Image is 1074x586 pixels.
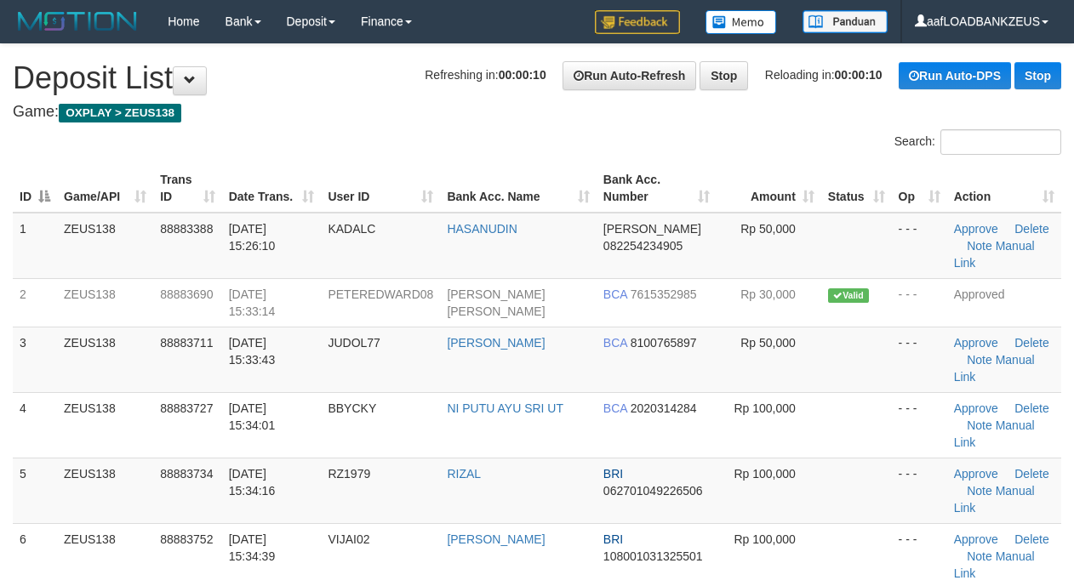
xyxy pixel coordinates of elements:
[563,61,696,90] a: Run Auto-Refresh
[595,10,680,34] img: Feedback.jpg
[892,213,947,279] td: - - -
[717,164,821,213] th: Amount: activate to sort column ascending
[57,392,153,458] td: ZEUS138
[328,401,376,415] span: BBYCKY
[57,213,153,279] td: ZEUS138
[765,68,883,82] span: Reloading in:
[631,401,697,415] span: Copy 2020314284 to clipboard
[967,353,992,367] a: Note
[447,401,563,415] a: NI PUTU AYU SRI UT
[954,467,998,481] a: Approve
[447,336,545,350] a: [PERSON_NAME]
[447,222,517,236] a: HASANUDIN
[57,458,153,523] td: ZEUS138
[899,62,1011,89] a: Run Auto-DPS
[229,287,276,318] span: [DATE] 15:33:14
[603,484,703,498] span: Copy 062701049226506 to clipboard
[328,336,380,350] span: JUDOL77
[1014,467,1048,481] a: Delete
[440,164,596,213] th: Bank Acc. Name: activate to sort column ascending
[706,10,777,34] img: Button%20Memo.svg
[603,287,627,301] span: BCA
[57,327,153,392] td: ZEUS138
[160,222,213,236] span: 88883388
[13,9,142,34] img: MOTION_logo.png
[153,164,222,213] th: Trans ID: activate to sort column ascending
[59,104,181,122] span: OXPLAY > ZEUS138
[328,467,370,481] span: RZ1979
[954,401,998,415] a: Approve
[160,287,213,301] span: 88883690
[954,549,1035,580] a: Manual Link
[803,10,888,33] img: panduan.png
[954,239,1035,270] a: Manual Link
[603,401,627,415] span: BCA
[967,484,992,498] a: Note
[328,532,369,546] span: VIJAI02
[967,549,992,563] a: Note
[954,222,998,236] a: Approve
[160,336,213,350] span: 88883711
[940,129,1061,155] input: Search:
[328,222,375,236] span: KADALC
[700,61,748,90] a: Stop
[892,164,947,213] th: Op: activate to sort column ascending
[603,222,701,236] span: [PERSON_NAME]
[892,327,947,392] td: - - -
[425,68,546,82] span: Refreshing in:
[13,213,57,279] td: 1
[229,222,276,253] span: [DATE] 15:26:10
[947,164,1061,213] th: Action: activate to sort column ascending
[229,401,276,432] span: [DATE] 15:34:01
[734,532,795,546] span: Rp 100,000
[828,288,869,303] span: Valid transaction
[160,532,213,546] span: 88883752
[631,287,697,301] span: Copy 7615352985 to clipboard
[603,467,623,481] span: BRI
[597,164,717,213] th: Bank Acc. Number: activate to sort column ascending
[892,458,947,523] td: - - -
[57,278,153,327] td: ZEUS138
[603,532,623,546] span: BRI
[229,467,276,498] span: [DATE] 15:34:16
[967,418,992,432] a: Note
[740,287,796,301] span: Rp 30,000
[229,532,276,563] span: [DATE] 15:34:39
[13,327,57,392] td: 3
[1014,401,1048,415] a: Delete
[447,467,481,481] a: RIZAL
[835,68,883,82] strong: 00:00:10
[740,336,796,350] span: Rp 50,000
[447,532,545,546] a: [PERSON_NAME]
[1014,532,1048,546] a: Delete
[740,222,796,236] span: Rp 50,000
[954,418,1035,449] a: Manual Link
[603,239,683,253] span: Copy 082254234905 to clipboard
[734,401,795,415] span: Rp 100,000
[1014,222,1048,236] a: Delete
[734,467,795,481] span: Rp 100,000
[328,287,433,301] span: PETEREDWARD08
[1014,336,1048,350] a: Delete
[954,353,1035,384] a: Manual Link
[947,278,1061,327] td: Approved
[603,336,627,350] span: BCA
[160,401,213,415] span: 88883727
[160,467,213,481] span: 88883734
[954,532,998,546] a: Approve
[13,61,1061,95] h1: Deposit List
[603,549,703,563] span: Copy 108001031325501 to clipboard
[892,278,947,327] td: - - -
[57,164,153,213] th: Game/API: activate to sort column ascending
[13,278,57,327] td: 2
[13,104,1061,121] h4: Game:
[447,287,545,318] a: [PERSON_NAME] [PERSON_NAME]
[13,164,57,213] th: ID: activate to sort column descending
[967,239,992,253] a: Note
[821,164,892,213] th: Status: activate to sort column ascending
[229,336,276,367] span: [DATE] 15:33:43
[499,68,546,82] strong: 00:00:10
[321,164,440,213] th: User ID: activate to sort column ascending
[894,129,1061,155] label: Search:
[1014,62,1061,89] a: Stop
